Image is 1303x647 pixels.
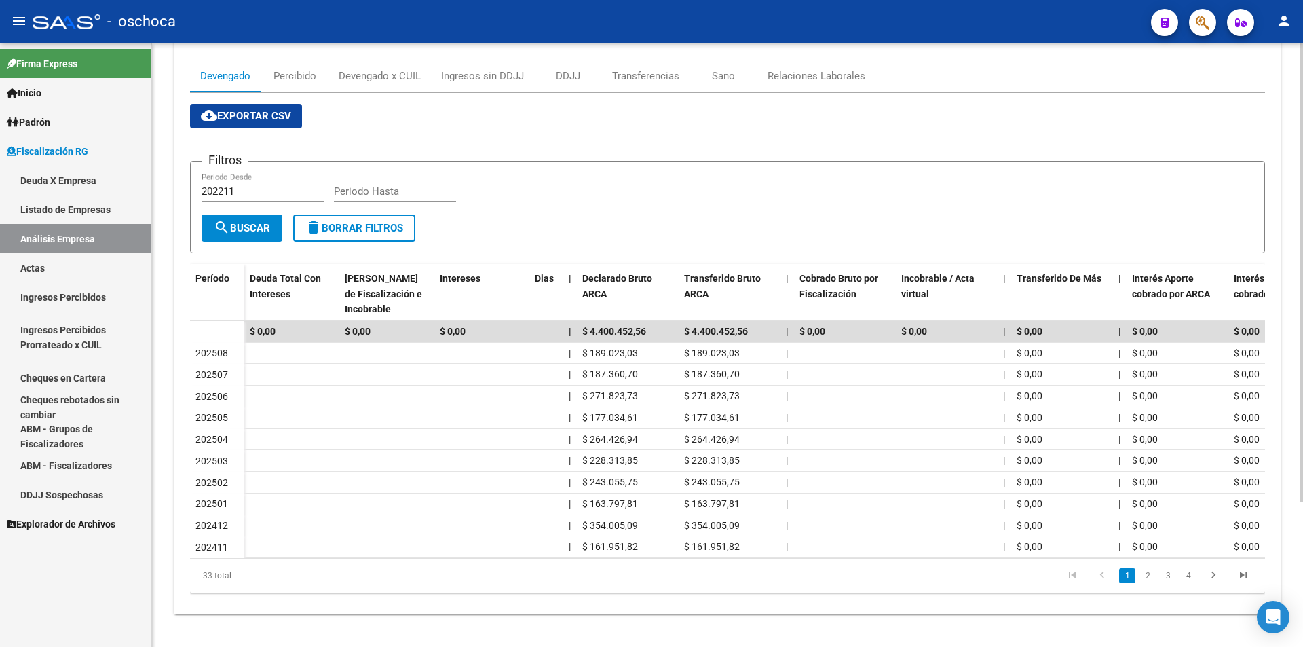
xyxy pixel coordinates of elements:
[569,434,571,445] span: |
[569,520,571,531] span: |
[202,151,248,170] h3: Filtros
[582,520,638,531] span: $ 354.005,09
[582,541,638,552] span: $ 161.951,82
[200,69,250,84] div: Devengado
[786,498,788,509] span: |
[1003,541,1005,552] span: |
[1257,601,1289,633] div: Open Intercom Messenger
[1003,455,1005,466] span: |
[1132,348,1158,358] span: $ 0,00
[563,264,577,324] datatable-header-cell: |
[195,434,228,445] span: 202504
[250,273,321,299] span: Deuda Total Con Intereses
[786,348,788,358] span: |
[1003,477,1005,487] span: |
[582,390,638,401] span: $ 271.823,73
[1011,264,1113,324] datatable-header-cell: Transferido De Más
[786,520,788,531] span: |
[1003,520,1005,531] span: |
[1234,348,1260,358] span: $ 0,00
[195,273,229,284] span: Período
[712,69,735,84] div: Sano
[293,215,415,242] button: Borrar Filtros
[1132,326,1158,337] span: $ 0,00
[195,520,228,531] span: 202412
[582,273,652,299] span: Declarado Bruto ARCA
[1119,568,1135,583] a: 1
[1132,390,1158,401] span: $ 0,00
[1017,520,1042,531] span: $ 0,00
[1234,434,1260,445] span: $ 0,00
[441,69,524,84] div: Ingresos sin DDJJ
[1137,564,1158,587] li: page 2
[1003,434,1005,445] span: |
[684,326,748,337] span: $ 4.400.452,56
[1118,390,1120,401] span: |
[1017,477,1042,487] span: $ 0,00
[339,69,421,84] div: Devengado x CUIL
[1003,369,1005,380] span: |
[1234,369,1260,380] span: $ 0,00
[273,69,316,84] div: Percibido
[7,517,115,532] span: Explorador de Archivos
[901,273,975,299] span: Incobrable / Acta virtual
[1132,477,1158,487] span: $ 0,00
[1234,455,1260,466] span: $ 0,00
[786,369,788,380] span: |
[799,326,825,337] span: $ 0,00
[1017,273,1101,284] span: Transferido De Más
[1003,326,1006,337] span: |
[195,477,228,488] span: 202502
[195,498,228,509] span: 202501
[195,391,228,402] span: 202506
[214,219,230,236] mat-icon: search
[305,222,403,234] span: Borrar Filtros
[569,541,571,552] span: |
[786,434,788,445] span: |
[896,264,998,324] datatable-header-cell: Incobrable / Acta virtual
[202,215,282,242] button: Buscar
[1234,412,1260,423] span: $ 0,00
[305,219,322,236] mat-icon: delete
[1003,348,1005,358] span: |
[569,477,571,487] span: |
[1003,498,1005,509] span: |
[1132,541,1158,552] span: $ 0,00
[1127,264,1228,324] datatable-header-cell: Interés Aporte cobrado por ARCA
[195,412,228,423] span: 202505
[1017,390,1042,401] span: $ 0,00
[7,56,77,71] span: Firma Express
[1017,498,1042,509] span: $ 0,00
[214,222,270,234] span: Buscar
[569,369,571,380] span: |
[1178,564,1198,587] li: page 4
[786,273,789,284] span: |
[1234,541,1260,552] span: $ 0,00
[1017,348,1042,358] span: $ 0,00
[1017,369,1042,380] span: $ 0,00
[684,498,740,509] span: $ 163.797,81
[1118,541,1120,552] span: |
[684,477,740,487] span: $ 243.055,75
[1234,520,1260,531] span: $ 0,00
[569,326,571,337] span: |
[577,264,679,324] datatable-header-cell: Declarado Bruto ARCA
[1059,568,1085,583] a: go to first page
[569,348,571,358] span: |
[190,104,302,128] button: Exportar CSV
[1017,412,1042,423] span: $ 0,00
[901,326,927,337] span: $ 0,00
[434,264,529,324] datatable-header-cell: Intereses
[190,559,402,593] div: 33 total
[201,110,291,122] span: Exportar CSV
[1113,264,1127,324] datatable-header-cell: |
[7,115,50,130] span: Padrón
[250,326,276,337] span: $ 0,00
[1118,455,1120,466] span: |
[1132,498,1158,509] span: $ 0,00
[1118,498,1120,509] span: |
[11,13,27,29] mat-icon: menu
[1230,568,1256,583] a: go to last page
[679,264,780,324] datatable-header-cell: Transferido Bruto ARCA
[1132,412,1158,423] span: $ 0,00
